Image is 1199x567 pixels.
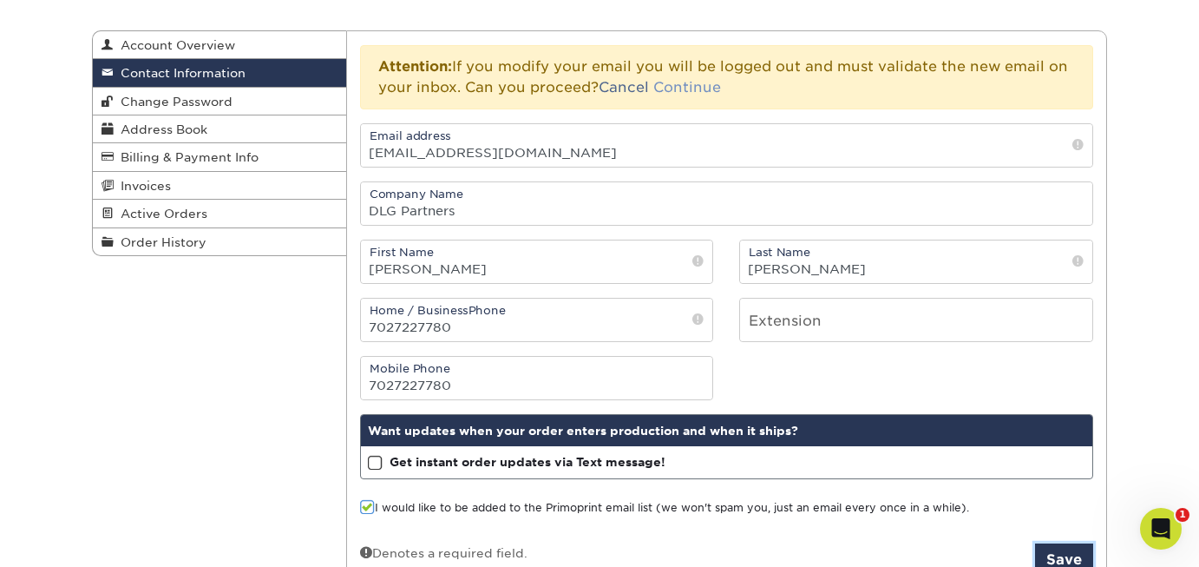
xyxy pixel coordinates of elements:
[1140,508,1182,550] iframe: Intercom live chat
[378,58,452,75] strong: Attention:
[1176,508,1189,522] span: 1
[93,172,346,200] a: Invoices
[360,544,527,562] div: Denotes a required field.
[114,122,207,136] span: Address Book
[93,200,346,227] a: Active Orders
[93,59,346,87] a: Contact Information
[93,115,346,143] a: Address Book
[114,38,235,52] span: Account Overview
[114,235,206,249] span: Order History
[93,143,346,171] a: Billing & Payment Info
[114,66,246,80] span: Contact Information
[114,179,171,193] span: Invoices
[360,500,969,517] label: I would like to be added to the Primoprint email list (we won't spam you, just an email every onc...
[114,95,233,109] span: Change Password
[114,150,259,164] span: Billing & Payment Info
[93,228,346,255] a: Order History
[114,207,207,221] span: Active Orders
[653,79,721,96] a: Continue
[93,88,346,115] a: Change Password
[360,45,1094,109] div: If you modify your email you will be logged out and must validate the new email on your inbox. Ca...
[599,79,649,96] a: Cancel
[390,455,665,469] strong: Get instant order updates via Text message!
[361,415,1093,446] div: Want updates when your order enters production and when it ships?
[93,31,346,59] a: Account Overview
